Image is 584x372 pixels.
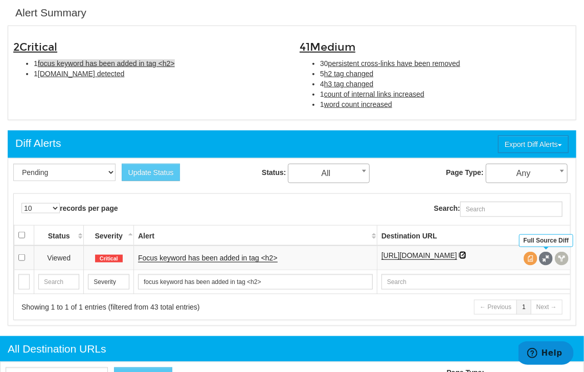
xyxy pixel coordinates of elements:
span: count of internal links increased [324,90,424,98]
span: All [288,164,370,183]
label: Search: [434,202,563,217]
span: h2 tag changed [324,70,374,78]
li: 1 [34,58,284,69]
div: Alert Summary [15,5,86,20]
div: Diff Alerts [15,136,61,151]
span: 2 [13,40,57,54]
span: persistent cross-links have been removed [328,59,460,68]
iframe: Opens a widget where you can find more information [519,341,574,367]
span: word count increased [324,100,392,108]
span: Critical [95,255,123,263]
th: Severity: activate to sort column descending [84,225,134,246]
strong: Page Type: [446,169,484,177]
td: Viewed [34,246,84,270]
span: Any [486,164,568,183]
th: Status: activate to sort column ascending [34,225,84,246]
span: View headers [555,252,569,266]
span: [DOMAIN_NAME] detected [38,70,125,78]
span: h3 tag changed [324,80,374,88]
li: 5 [320,69,571,79]
span: All [288,166,369,181]
input: Search [88,274,129,290]
span: Medium [310,40,355,54]
div: All Destination URLs [8,341,106,357]
strong: Status: [262,169,286,177]
li: 1 [34,69,284,79]
button: Update Status [122,164,181,181]
a: ← Previous [474,300,517,315]
div: Full Source Diff [519,234,574,247]
a: [URL][DOMAIN_NAME] [381,251,457,260]
input: Search: [460,202,563,217]
li: 1 [320,89,571,99]
li: 30 [320,58,571,69]
button: Export Diff Alerts [498,136,569,153]
select: records per page [21,203,60,213]
input: Search [18,274,30,290]
div: Showing 1 to 1 of 1 entries (filtered from 43 total entries) [21,302,279,312]
input: Search [38,274,79,290]
a: Next → [531,300,563,315]
th: Alert: activate to sort column ascending [134,225,377,246]
span: Any [486,166,567,181]
li: 1 [320,99,571,110]
span: focus keyword has been added in tag <h2> [38,59,175,68]
input: Search [138,274,373,290]
li: 4 [320,79,571,89]
a: Focus keyword has been added in tag <h2> [138,254,277,262]
span: Critical [19,40,57,54]
a: 1 [516,300,531,315]
label: records per page [21,203,118,213]
span: 41 [300,40,355,54]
